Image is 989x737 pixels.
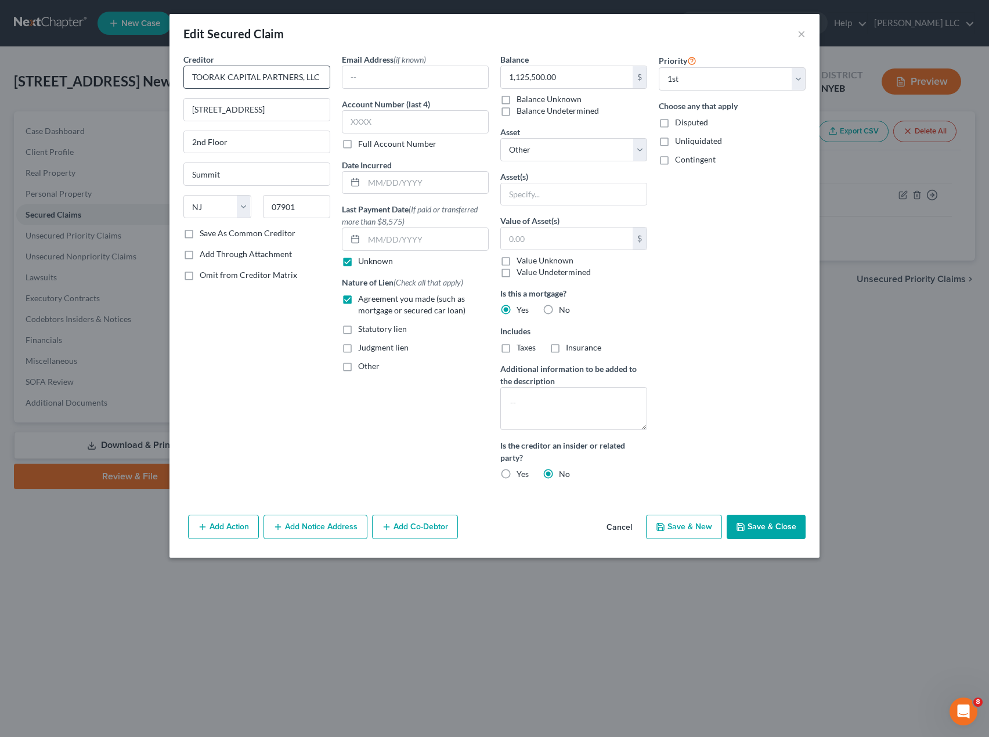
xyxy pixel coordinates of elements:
label: Asset(s) [500,171,528,183]
label: Balance [500,53,529,66]
input: Apt, Suite, etc... [184,131,330,153]
label: Date Incurred [342,159,392,171]
label: Choose any that apply [659,100,806,112]
div: Edit Secured Claim [183,26,284,42]
input: XXXX [342,110,489,133]
button: Add Co-Debtor [372,515,458,539]
button: Save & Close [727,515,806,539]
label: Nature of Lien [342,276,463,288]
input: 0.00 [501,227,633,250]
label: Is this a mortgage? [500,287,647,299]
label: Balance Undetermined [517,105,599,117]
input: MM/DD/YYYY [364,172,488,194]
span: Other [358,361,380,371]
label: Account Number (last 4) [342,98,430,110]
label: Email Address [342,53,426,66]
input: 0.00 [501,66,633,88]
label: Includes [500,325,647,337]
input: Search creditor by name... [183,66,330,89]
label: Full Account Number [358,138,436,150]
input: -- [342,66,488,88]
span: Insurance [566,342,601,352]
label: Add Through Attachment [200,248,292,260]
label: Last Payment Date [342,203,489,227]
div: $ [633,66,647,88]
button: Add Notice Address [264,515,367,539]
span: Omit from Creditor Matrix [200,270,297,280]
label: Save As Common Creditor [200,227,295,239]
button: Cancel [597,516,641,539]
span: Statutory lien [358,324,407,334]
span: Contingent [675,154,716,164]
span: (If paid or transferred more than $8,575) [342,204,478,226]
div: $ [633,227,647,250]
label: Value Undetermined [517,266,591,278]
input: Specify... [501,183,647,205]
button: × [797,27,806,41]
span: Taxes [517,342,536,352]
input: MM/DD/YYYY [364,228,488,250]
span: Judgment lien [358,342,409,352]
label: Balance Unknown [517,93,582,105]
label: Is the creditor an insider or related party? [500,439,647,464]
button: Save & New [646,515,722,539]
span: No [559,305,570,315]
input: Enter zip... [263,195,331,218]
input: Enter city... [184,163,330,185]
span: Unliquidated [675,136,722,146]
span: (Check all that apply) [394,277,463,287]
iframe: Intercom live chat [950,698,977,725]
label: Value Unknown [517,255,573,266]
span: Agreement you made (such as mortgage or secured car loan) [358,294,465,315]
label: Unknown [358,255,393,267]
span: 8 [973,698,983,707]
span: (if known) [394,55,426,64]
span: Asset [500,127,520,137]
span: No [559,469,570,479]
span: Disputed [675,117,708,127]
label: Additional information to be added to the description [500,363,647,387]
label: Priority [659,53,696,67]
input: Enter address... [184,99,330,121]
span: Yes [517,305,529,315]
label: Value of Asset(s) [500,215,560,227]
span: Creditor [183,55,214,64]
button: Add Action [188,515,259,539]
span: Yes [517,469,529,479]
